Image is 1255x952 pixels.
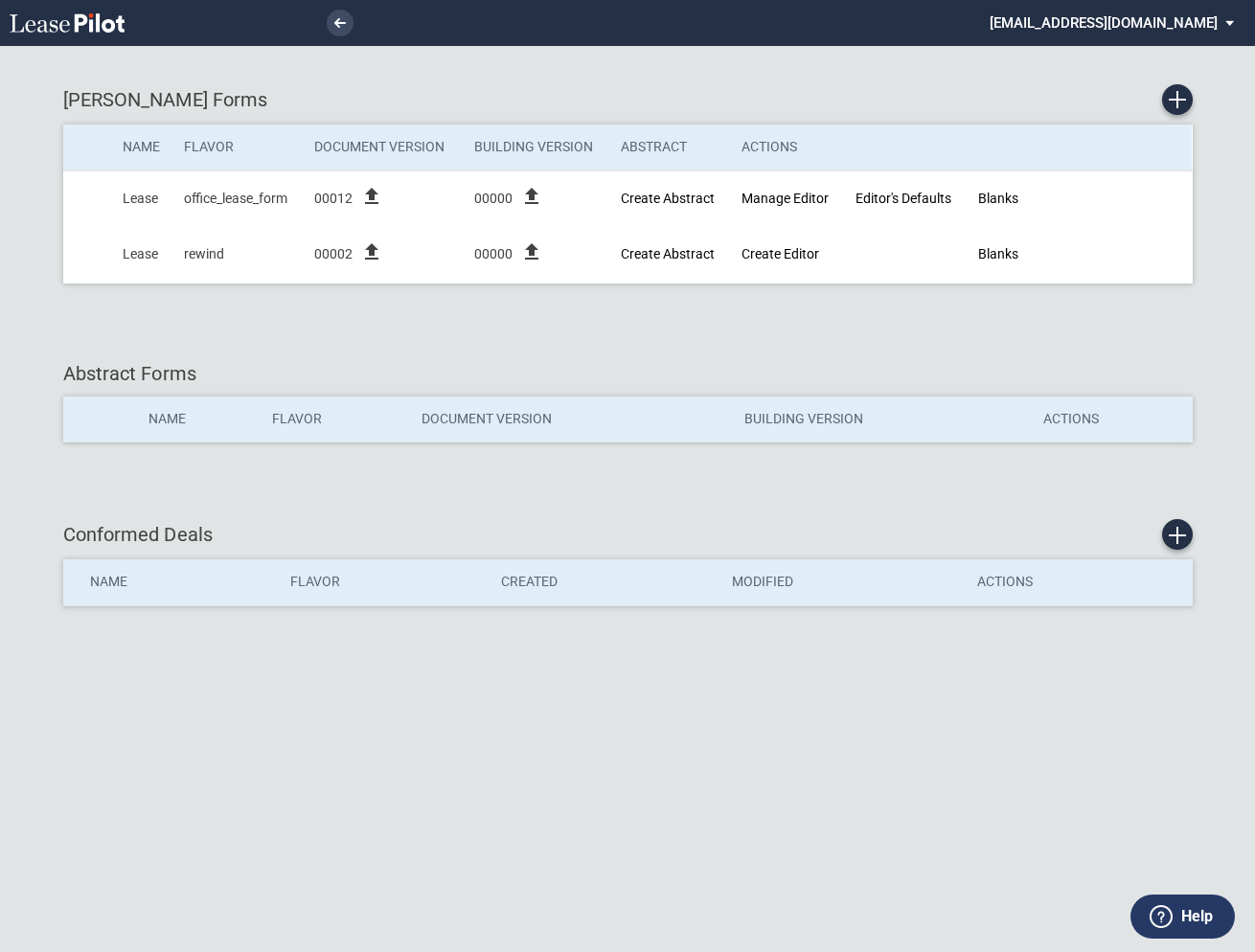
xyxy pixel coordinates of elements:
a: Create new conformed deal [1162,519,1193,550]
th: Document Version [408,397,731,442]
label: file_upload [520,195,543,211]
th: Document Version [301,125,460,170]
th: Modified [719,559,964,605]
span: 00012 [314,190,353,209]
i: file_upload [520,240,543,263]
tr: Created At: 2023-07-06T04:18:24-04:00; Updated At: 2025-01-03T08:44:01-05:00 [63,170,1192,227]
a: Create new Form [1162,84,1193,115]
a: Blanks [978,246,1018,261]
th: Building Version [461,125,608,170]
th: Flavor [277,559,488,605]
a: Create new Abstract [621,191,715,206]
div: Abstract Forms [63,360,1193,387]
span: 00002 [314,245,353,264]
td: rewind [171,227,302,283]
label: file_upload [520,251,543,266]
button: Help [1130,895,1235,939]
th: Created [488,559,719,605]
i: file_upload [360,240,383,263]
label: file_upload [360,251,383,266]
th: Abstract [607,125,728,170]
span: 00000 [474,190,513,209]
label: Help [1181,904,1213,929]
td: Lease [109,170,171,227]
th: Building Version [731,397,1029,442]
a: Editor's Defaults [856,191,951,206]
div: [PERSON_NAME] Forms [63,84,1193,115]
th: Name [135,397,259,442]
th: Name [63,559,277,605]
a: Create new Abstract [621,246,715,261]
tr: Created At: 2025-01-09T12:30:20-05:00; Updated At: 2025-01-09T12:32:33-05:00 [63,227,1192,283]
th: Flavor [171,125,302,170]
td: office_lease_form [171,170,302,227]
th: Name [109,125,171,170]
div: Conformed Deals [63,519,1193,550]
a: Create Editor [742,246,819,261]
a: Manage Editor [742,191,829,206]
th: Flavor [259,397,409,442]
label: file_upload [360,195,383,211]
th: Actions [1030,397,1193,442]
a: Blanks [978,191,1018,206]
th: Actions [728,125,842,170]
th: Actions [964,559,1192,605]
span: 00000 [474,245,513,264]
i: file_upload [360,185,383,208]
i: file_upload [520,185,543,208]
td: Lease [109,227,171,283]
